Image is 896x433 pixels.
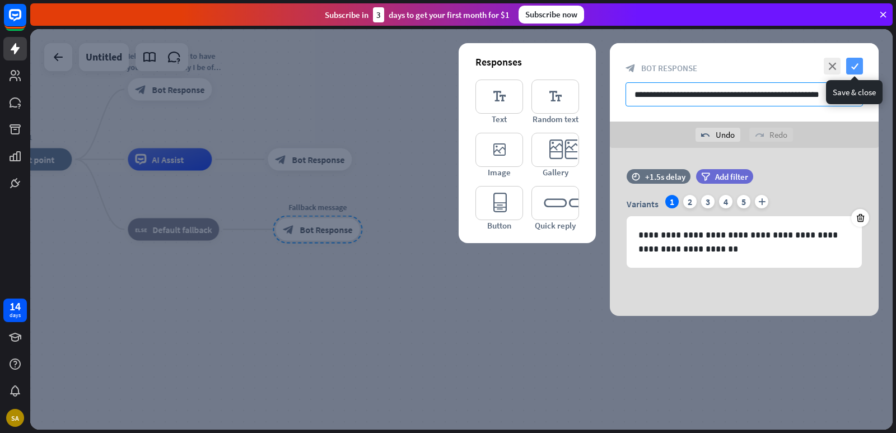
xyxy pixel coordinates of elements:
i: undo [701,131,710,139]
button: Open LiveChat chat widget [9,4,43,38]
div: 2 [683,195,697,208]
div: Subscribe now [519,6,584,24]
span: Add filter [715,171,748,182]
div: 4 [719,195,732,208]
i: block_bot_response [626,63,636,73]
i: close [824,58,841,75]
span: Variants [627,198,659,209]
i: time [632,173,640,180]
i: filter [701,173,710,181]
div: Undo [696,128,740,142]
i: redo [755,131,764,139]
i: check [846,58,863,75]
div: +1.5s delay [645,171,685,182]
div: Redo [749,128,793,142]
span: Bot Response [641,63,697,73]
div: SA [6,409,24,427]
div: Subscribe in days to get your first month for $1 [325,7,510,22]
div: 3 [701,195,715,208]
div: 1 [665,195,679,208]
a: 14 days [3,299,27,322]
i: plus [755,195,768,208]
div: days [10,311,21,319]
div: 14 [10,301,21,311]
div: 5 [737,195,750,208]
div: 3 [373,7,384,22]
